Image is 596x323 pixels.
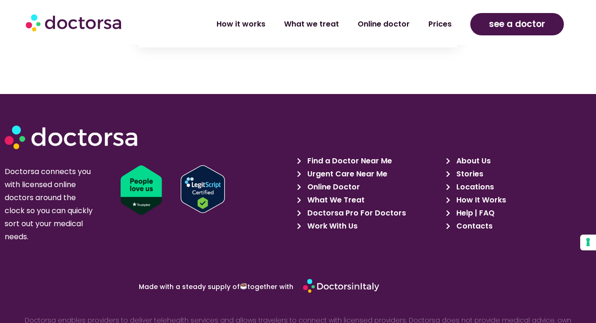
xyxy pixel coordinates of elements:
a: About Us [446,155,589,168]
p: Made with a steady supply of together with [47,283,293,290]
a: Locations [446,181,589,194]
a: Online doctor [348,13,419,35]
a: What We Treat [297,194,440,207]
span: About Us [454,155,491,168]
span: What We Treat [305,194,365,207]
a: How It Works [446,194,589,207]
a: Work With Us [297,220,440,233]
nav: Menu [160,13,461,35]
a: Stories [446,168,589,181]
span: Locations [454,181,494,194]
a: Contacts [446,220,589,233]
a: How it works [207,13,275,35]
a: Verify LegitScript Approval for www.doctorsa.com [181,165,303,213]
a: Urgent Care Near Me [297,168,440,181]
img: ☕ [240,283,247,289]
a: Help | FAQ [446,207,589,220]
span: Stories [454,168,483,181]
a: Doctorsa Pro For Doctors [297,207,440,220]
a: see a doctor [470,13,564,35]
a: Online Doctor [297,181,440,194]
span: How It Works [454,194,506,207]
span: Doctorsa Pro For Doctors [305,207,406,220]
span: Find a Doctor Near Me [305,155,392,168]
img: Verify Approval for www.doctorsa.com [181,165,225,213]
span: Online Doctor [305,181,360,194]
span: Work With Us [305,220,358,233]
span: see a doctor [489,17,545,32]
a: What we treat [275,13,348,35]
a: Find a Doctor Near Me [297,155,440,168]
span: Urgent Care Near Me [305,168,387,181]
a: Prices [419,13,461,35]
button: Your consent preferences for tracking technologies [580,235,596,250]
span: Help | FAQ [454,207,494,220]
span: Contacts [454,220,493,233]
p: Doctorsa connects you with licensed online doctors around the clock so you can quickly sort out y... [5,165,95,243]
